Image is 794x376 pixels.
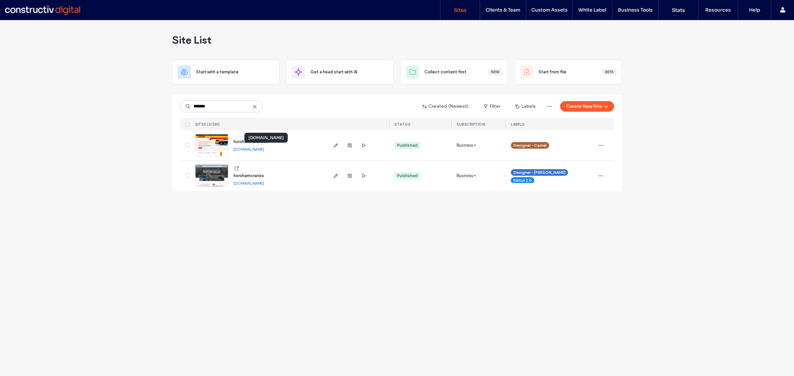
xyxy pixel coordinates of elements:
span: Editor 2.0 [513,177,532,183]
div: Collect content firstNew [400,60,508,84]
span: Start with a template [196,69,239,75]
label: Sites [454,7,466,13]
span: Start from file [539,69,566,75]
div: Beta [602,69,616,75]
label: Business Tools [618,7,653,13]
span: Business+ [457,142,476,149]
div: Published [397,142,418,148]
span: Designer - Camel [513,142,547,148]
div: Start with a template [172,60,280,84]
a: [DOMAIN_NAME] [234,147,264,152]
div: New [488,69,502,75]
button: Create New Site [560,101,614,112]
span: SUBSCRIPTION [457,122,485,127]
a: [DOMAIN_NAME] [234,181,264,186]
label: Clients & Team [486,7,520,13]
label: White Label [578,7,606,13]
a: horsham-cranes [234,139,266,144]
label: Help [749,7,760,13]
span: Site List [172,33,211,47]
span: Business+ [457,172,476,179]
label: Resources [705,7,731,13]
span: LABELS [511,122,524,127]
label: Custom Assets [531,7,568,13]
span: STATUS [394,122,410,127]
button: Filter [477,101,507,112]
span: horshamcranes [234,173,264,178]
span: SITES (2/581) [195,122,220,127]
div: Start from fileBeta [514,60,622,84]
button: Labels [509,101,542,112]
div: Get a head start with AI [286,60,394,84]
a: horshamcranes [234,173,264,178]
span: Designer - [PERSON_NAME] [513,169,565,175]
span: Collect content first [424,69,466,75]
label: Stats [672,7,685,13]
div: Published [397,173,418,179]
span: horsham-cranes [234,139,266,144]
button: Created (Newest) [417,101,474,112]
div: [DOMAIN_NAME] [244,133,288,143]
span: Get a head start with AI [310,69,357,75]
